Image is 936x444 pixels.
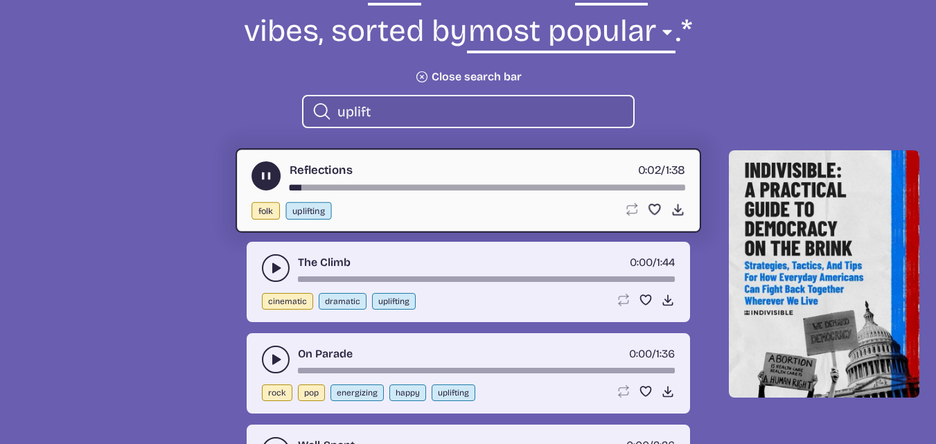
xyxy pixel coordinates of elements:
[262,293,313,310] button: cinematic
[729,150,920,398] img: Help save our democracy!
[630,256,653,269] span: timer
[289,161,352,179] a: Reflections
[665,163,685,177] span: 1:38
[467,11,675,59] select: sorting
[624,202,638,217] button: Loop
[432,384,475,401] button: uplifting
[298,276,675,282] div: song-time-bar
[629,347,652,360] span: timer
[298,368,675,373] div: song-time-bar
[617,293,630,307] button: Loop
[639,293,653,307] button: Favorite
[285,202,331,220] button: uplifting
[319,293,367,310] button: dramatic
[298,254,351,271] a: The Climb
[617,384,630,398] button: Loop
[415,70,522,84] button: Close search bar
[372,293,416,310] button: uplifting
[262,254,290,282] button: play-pause toggle
[262,346,290,373] button: play-pause toggle
[251,202,280,220] button: folk
[656,347,675,360] span: 1:36
[262,384,292,401] button: rock
[639,384,653,398] button: Favorite
[630,254,675,271] div: /
[330,384,384,401] button: energizing
[647,202,662,217] button: Favorite
[629,346,675,362] div: /
[337,103,622,121] input: search
[298,346,353,362] a: On Parade
[389,384,426,401] button: happy
[657,256,675,269] span: 1:44
[298,384,325,401] button: pop
[251,161,281,190] button: play-pause toggle
[289,185,685,190] div: song-time-bar
[637,163,661,177] span: timer
[637,161,685,179] div: /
